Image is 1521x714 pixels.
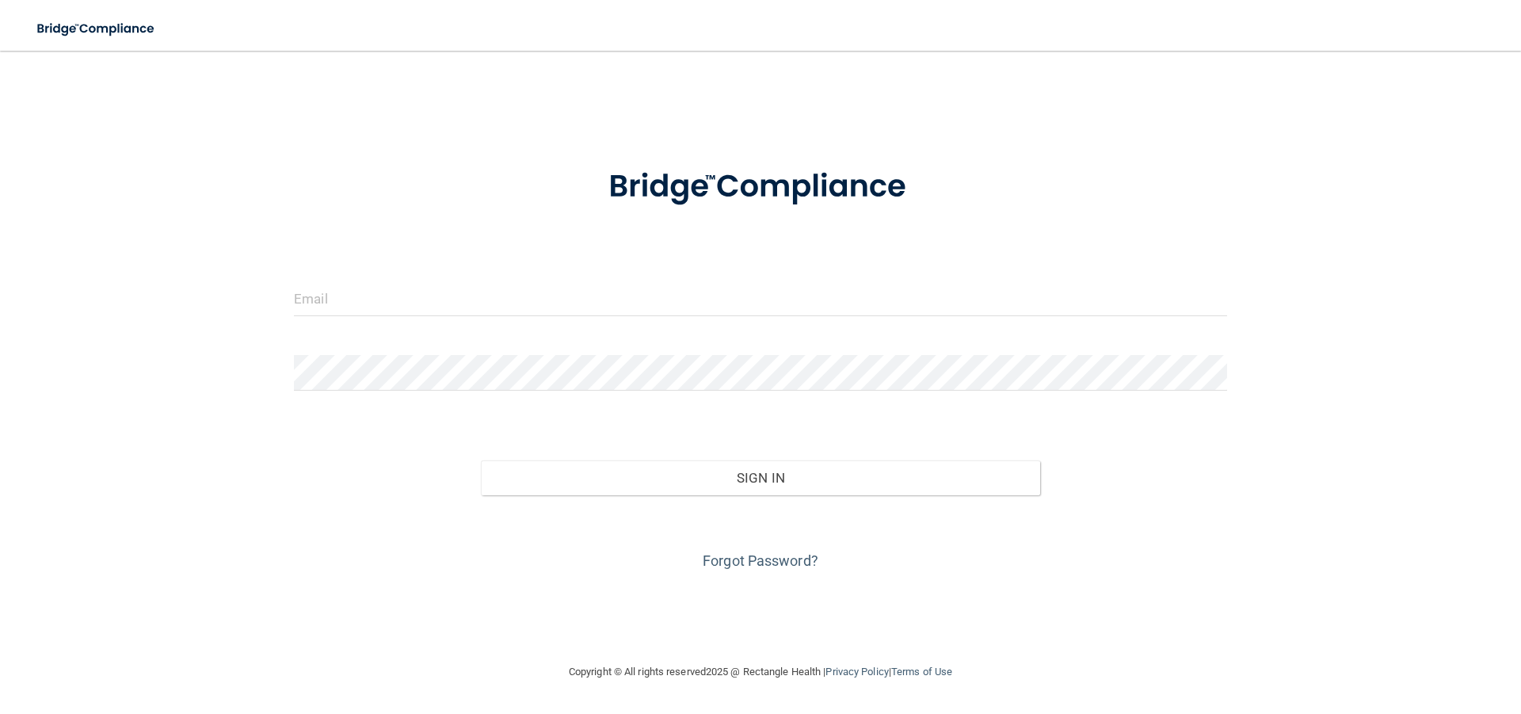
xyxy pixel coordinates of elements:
[891,666,952,678] a: Terms of Use
[703,552,818,569] a: Forgot Password?
[576,146,945,228] img: bridge_compliance_login_screen.278c3ca4.svg
[294,281,1227,316] input: Email
[471,647,1050,697] div: Copyright © All rights reserved 2025 @ Rectangle Health | |
[481,460,1041,495] button: Sign In
[24,13,170,45] img: bridge_compliance_login_screen.278c3ca4.svg
[825,666,888,678] a: Privacy Policy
